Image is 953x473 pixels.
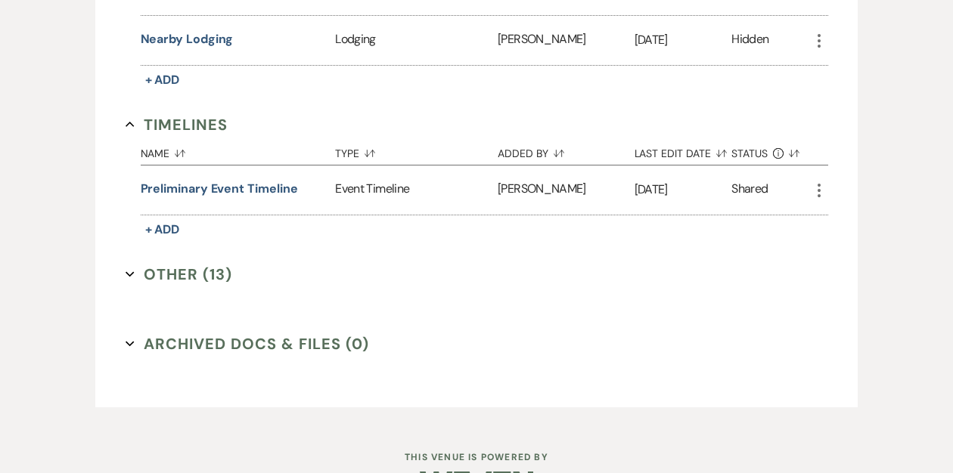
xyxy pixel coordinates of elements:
button: Type [335,136,498,165]
button: Timelines [126,113,228,136]
span: Status [731,148,768,159]
div: [PERSON_NAME] [498,165,634,215]
span: + Add [145,221,180,237]
div: Event Timeline [335,165,498,215]
button: Name [141,136,336,165]
div: [PERSON_NAME] [498,16,634,65]
button: Other (13) [126,263,233,286]
button: + Add [141,219,185,240]
span: + Add [145,72,180,88]
button: Added By [498,136,634,165]
div: Shared [731,180,768,200]
div: Lodging [335,16,498,65]
p: [DATE] [635,180,732,199]
button: Status [731,136,809,165]
button: Last Edit Date [635,136,732,165]
div: Hidden [731,30,768,51]
button: Nearby Lodging [141,30,234,48]
button: Archived Docs & Files (0) [126,332,370,355]
p: [DATE] [635,30,732,50]
button: Preliminary Event Timeline [141,180,298,198]
button: + Add [141,70,185,91]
